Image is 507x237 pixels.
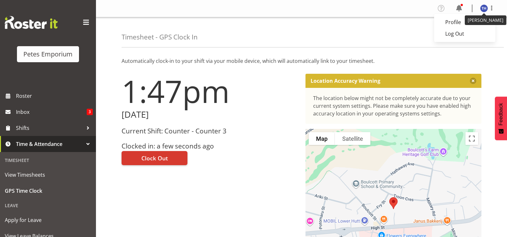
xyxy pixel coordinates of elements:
[122,33,198,41] h4: Timesheet - GPS Clock In
[16,91,93,101] span: Roster
[470,78,476,84] button: Close message
[122,127,298,135] h3: Current Shift: Counter - Counter 3
[5,215,91,225] span: Apply for Leave
[335,132,370,145] button: Show satellite imagery
[5,16,58,29] img: Rosterit website logo
[309,132,335,145] button: Show street map
[2,154,94,167] div: Timesheet
[16,139,83,149] span: Time & Attendance
[23,49,73,59] div: Petes Emporium
[2,183,94,199] a: GPS Time Clock
[5,170,91,180] span: View Timesheets
[2,167,94,183] a: View Timesheets
[465,132,478,145] button: Toggle fullscreen view
[5,186,91,196] span: GPS Time Clock
[434,16,495,28] a: Profile
[122,151,187,165] button: Clock Out
[2,199,94,212] div: Leave
[495,97,507,140] button: Feedback - Show survey
[87,109,93,115] span: 3
[16,107,87,117] span: Inbox
[498,103,504,125] span: Feedback
[141,154,168,162] span: Clock Out
[122,142,298,150] h3: Clocked in: a few seconds ago
[16,123,83,133] span: Shifts
[122,74,298,108] h1: 1:47pm
[313,94,474,117] div: The location below might not be completely accurate due to your current system settings. Please m...
[122,110,298,120] h2: [DATE]
[434,28,495,39] a: Log Out
[2,212,94,228] a: Apply for Leave
[311,78,380,84] p: Location Accuracy Warning
[122,57,481,65] p: Automatically clock-in to your shift via your mobile device, which will automatically link to you...
[480,4,488,12] img: teresa-hawkins9867.jpg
